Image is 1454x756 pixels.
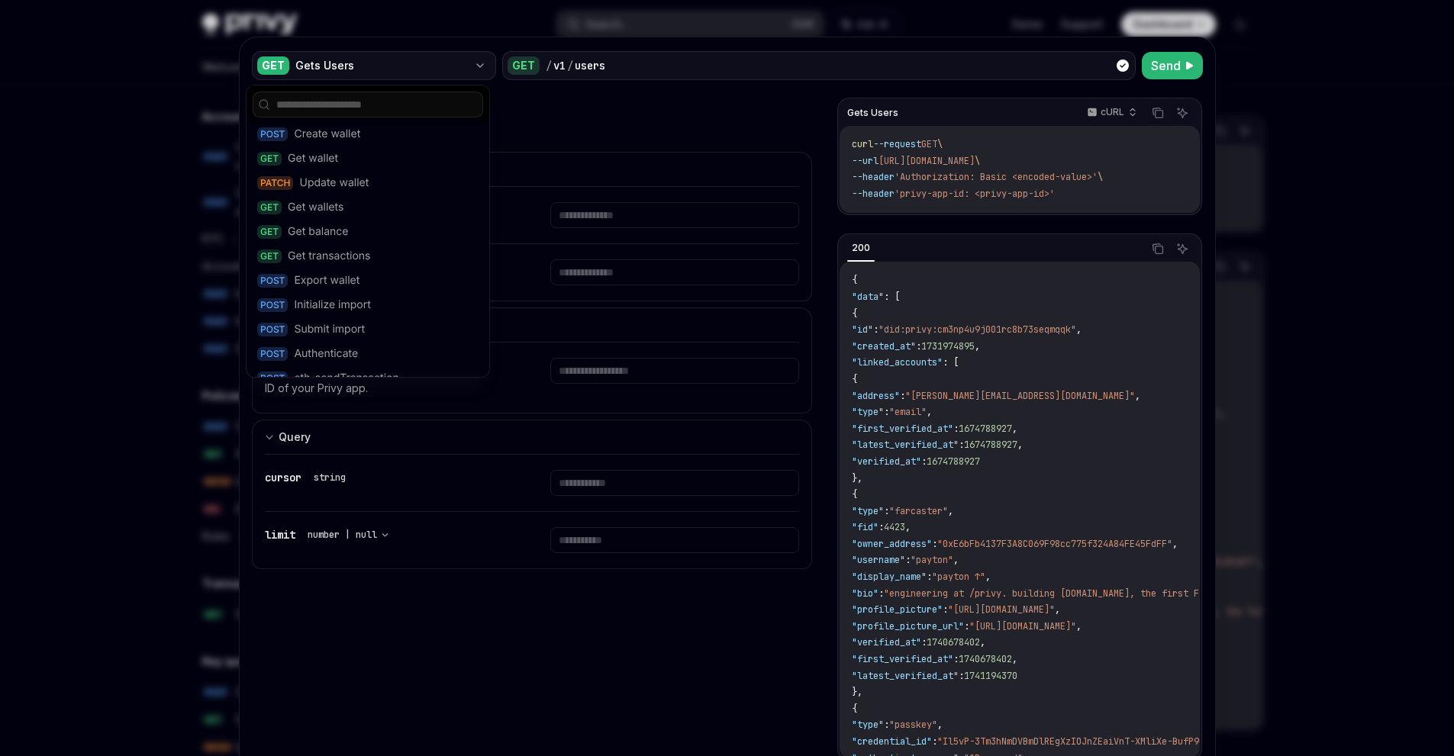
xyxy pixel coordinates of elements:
[948,603,1055,616] span: "[URL][DOMAIN_NAME]"
[852,155,879,167] span: --url
[1076,323,1082,336] span: ,
[953,554,959,566] span: ,
[980,636,985,648] span: ,
[257,56,289,75] div: GET
[265,379,514,397] p: ID of your Privy app.
[288,249,370,264] div: Get transactions
[294,127,360,142] div: Create wallet
[852,171,895,183] span: --header
[257,249,282,263] div: GET
[1101,106,1124,118] p: cURL
[265,528,295,542] span: limit
[852,188,895,200] span: --header
[253,293,483,317] a: POSTInitialize import
[1135,390,1140,402] span: ,
[852,670,959,682] span: "latest_verified_at"
[943,603,948,616] span: :
[884,505,889,517] span: :
[257,347,288,361] div: POST
[1012,423,1017,435] span: ,
[911,554,953,566] span: "payton"
[253,220,483,244] a: GETGet balance
[257,127,288,141] div: POST
[288,200,343,215] div: Get wallets
[937,735,1301,748] span: "Il5vP-3Tm3hNmDVBmDlREgXzIOJnZEaiVnT-XMliXe-BufP9GL1-d3qhozk9IkZwQ_"
[852,505,884,517] span: "type"
[257,323,288,336] div: POST
[884,291,900,303] span: : [
[975,155,980,167] span: \
[1142,52,1203,79] button: Send
[252,50,496,82] button: GETGets Users
[932,571,985,583] span: "payton ↑"
[279,428,311,446] div: Query
[1172,103,1192,123] button: Ask AI
[959,439,964,451] span: :
[884,719,889,731] span: :
[927,636,980,648] span: 1740678402
[905,554,911,566] span: :
[852,554,905,566] span: "username"
[953,653,959,665] span: :
[852,636,921,648] span: "verified_at"
[852,390,900,402] span: "address"
[964,620,969,632] span: :
[852,274,857,286] span: {
[314,471,346,484] div: string
[932,735,937,748] span: :
[852,291,884,303] span: "data"
[889,505,948,517] span: "farcaster"
[253,195,483,220] a: GETGet wallets
[927,406,932,418] span: ,
[1172,239,1192,259] button: Ask AI
[921,138,937,150] span: GET
[294,322,365,337] div: Submit import
[1148,239,1168,259] button: Copy the contents from the code block
[879,521,884,533] span: :
[257,201,282,214] div: GET
[921,455,927,468] span: :
[852,603,943,616] span: "profile_picture"
[937,538,1172,550] span: "0xE6bFb4137F3A8C069F98cc775f324A84FE45FdFF"
[508,56,540,75] div: GET
[299,175,369,191] div: Update wallet
[288,224,348,240] div: Get balance
[937,138,943,150] span: \
[852,323,873,336] span: "id"
[953,423,959,435] span: :
[852,488,857,500] span: {
[964,439,1017,451] span: 1674788927
[852,653,953,665] span: "first_verified_at"
[975,340,980,352] span: ,
[964,670,1017,682] span: 1741194370
[852,719,884,731] span: "type"
[852,703,857,715] span: {
[253,317,483,342] a: POSTSubmit import
[959,653,1012,665] span: 1740678402
[852,356,943,368] span: "linked_accounts"
[253,171,483,195] a: PATCHUpdate wallet
[253,244,483,269] a: GETGet transactions
[847,107,898,119] span: Gets Users
[1012,653,1017,665] span: ,
[932,538,937,550] span: :
[257,298,288,312] div: POST
[1172,538,1178,550] span: ,
[294,346,358,362] div: Authenticate
[852,620,964,632] span: "profile_picture_url"
[294,298,370,313] div: Initialize import
[1055,603,1060,616] span: ,
[852,423,953,435] span: "first_verified_at"
[253,269,483,293] a: POSTExport wallet
[943,356,959,368] span: : [
[852,521,879,533] span: "fid"
[895,188,1055,200] span: 'privy-app-id: <privy-app-id>'
[937,719,943,731] span: ,
[969,620,1076,632] span: "[URL][DOMAIN_NAME]"
[257,176,293,190] div: PATCH
[852,455,921,468] span: "verified_at"
[257,225,282,239] div: GET
[575,58,605,73] div: users
[959,670,964,682] span: :
[916,340,921,352] span: :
